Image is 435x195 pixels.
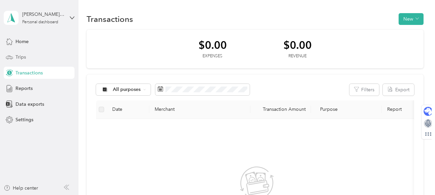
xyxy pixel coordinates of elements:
[22,20,58,24] div: Personal dashboard
[250,100,311,119] th: Transaction Amount
[399,13,424,25] button: New
[383,84,414,96] button: Export
[316,106,338,112] span: Purpose
[283,53,312,59] div: Revenue
[397,157,435,195] iframe: Everlance-gr Chat Button Frame
[15,101,44,108] span: Data exports
[113,87,141,92] span: All purposes
[349,84,379,96] button: Filters
[15,54,26,61] span: Trips
[15,69,43,76] span: Transactions
[283,39,312,51] div: $0.00
[107,100,149,119] th: Date
[15,85,33,92] span: Reports
[149,100,250,119] th: Merchant
[15,38,29,45] span: Home
[22,11,64,18] div: [PERSON_NAME][EMAIL_ADDRESS][DOMAIN_NAME]
[87,15,133,23] h1: Transactions
[198,53,227,59] div: Expenses
[4,185,38,192] button: Help center
[198,39,227,51] div: $0.00
[15,116,33,123] span: Settings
